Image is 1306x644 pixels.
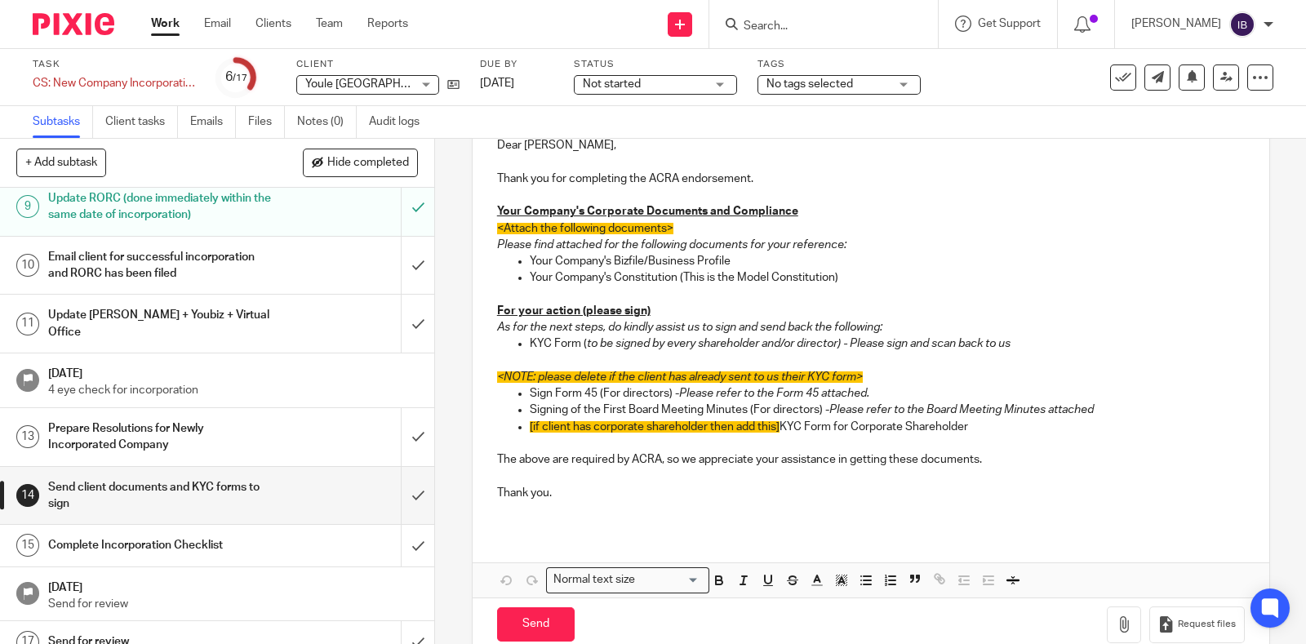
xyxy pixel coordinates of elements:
div: 10 [16,254,39,277]
h1: [DATE] [48,575,419,596]
p: [PERSON_NAME] [1131,16,1221,32]
h1: Complete Incorporation Checklist [48,533,273,557]
div: 9 [16,195,39,218]
span: Normal text size [550,571,639,588]
label: Due by [480,58,553,71]
u: Your Company's Corporate Documents and Compliance [497,206,798,217]
div: 14 [16,484,39,507]
a: Files [248,106,285,138]
span: Get Support [978,18,1041,29]
a: Clients [255,16,291,32]
label: Client [296,58,460,71]
button: + Add subtask [16,149,106,176]
h1: [DATE] [48,362,419,382]
button: Request files [1149,606,1244,643]
h1: Update RORC (done immediately within the same date of incorporation) [48,186,273,228]
input: Send [497,607,575,642]
input: Search [742,20,889,34]
a: Emails [190,106,236,138]
h1: Email client for successful incorporation and RORC has been filed [48,245,273,286]
p: The above are required by ACRA, so we appreciate your assistance in getting these documents. [497,451,1245,468]
span: <Attach the following documents> [497,223,673,234]
button: Hide completed [303,149,418,176]
em: As for the next steps, do kindly assist us to sign and send back the following: [497,322,882,333]
a: Reports [367,16,408,32]
div: 11 [16,313,39,335]
a: Email [204,16,231,32]
p: Your Company's Constitution (This is the Model Constitution) [530,269,1245,286]
p: KYC Form for Corporate Shareholder [530,419,1245,435]
img: Pixie [33,13,114,35]
span: <NOTE: please delete if the client has already sent to us their KYC form> [497,371,863,383]
label: Status [574,58,737,71]
label: Task [33,58,196,71]
a: Client tasks [105,106,178,138]
div: 13 [16,425,39,448]
div: 6 [225,68,247,87]
input: Search for option [641,571,700,588]
em: Please refer to the Form 45 attached. [679,388,869,399]
h1: Send client documents and KYC forms to sign [48,475,273,517]
span: [if client has corporate shareholder then add this] [530,421,780,433]
a: Work [151,16,180,32]
h1: Update [PERSON_NAME] + Youbiz + Virtual Office [48,303,273,344]
span: Not started [583,78,641,90]
p: Signing of the First Board Meeting Minutes (For directors) - [530,402,1245,418]
label: Tags [757,58,921,71]
p: Your Company's Bizfile/Business Profile [530,253,1245,269]
p: Thank you. [497,485,1245,501]
span: [DATE] [480,78,514,89]
img: svg%3E [1229,11,1255,38]
p: KYC Form ( [530,335,1245,352]
em: Please refer to the Board Meeting Minutes attached [829,404,1094,415]
u: For your action (please sign) [497,305,651,317]
em: Please find attached for the following documents for your reference: [497,239,846,251]
a: Team [316,16,343,32]
em: to be signed by every shareholder and/or director) - Please sign and scan back to us [587,338,1011,349]
p: Dear [PERSON_NAME], [497,137,1245,153]
a: Audit logs [369,106,432,138]
small: /17 [233,73,247,82]
p: Send for review [48,596,419,612]
div: Search for option [546,567,709,593]
p: 4 eye check for incorporation [48,382,419,398]
a: Notes (0) [297,106,357,138]
div: 15 [16,534,39,557]
h1: Prepare Resolutions for Newly Incorporated Company [48,416,273,458]
span: Request files [1178,618,1236,631]
a: Subtasks [33,106,93,138]
span: Youle [GEOGRAPHIC_DATA] (SMP) Pte Ltd [305,78,522,90]
p: Thank you for completing the ACRA endorsement. [497,171,1245,187]
span: Hide completed [327,157,409,170]
div: CS: New Company Incorporation [33,75,196,91]
p: Sign Form 45 (For directors) - [530,385,1245,402]
span: No tags selected [766,78,853,90]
